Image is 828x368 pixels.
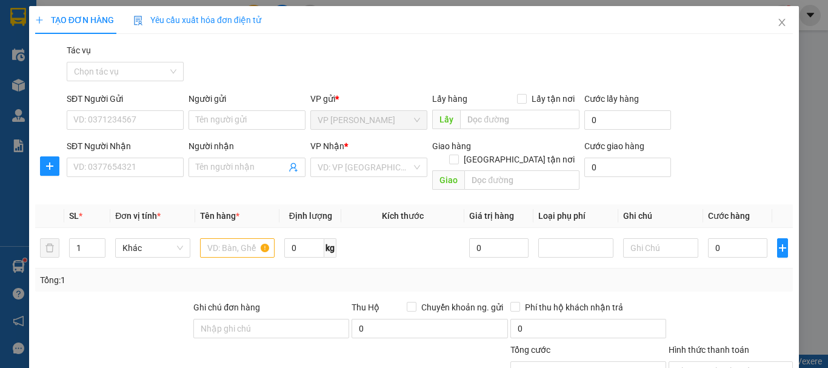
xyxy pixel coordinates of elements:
[310,141,344,151] span: VP Nhận
[193,319,349,338] input: Ghi chú đơn hàng
[777,238,788,258] button: plus
[584,110,671,130] input: Cước lấy hàng
[777,18,787,27] span: close
[416,301,508,314] span: Chuyển khoản ng. gửi
[708,211,750,221] span: Cước hàng
[584,158,671,177] input: Cước giao hàng
[122,239,183,257] span: Khác
[382,211,424,221] span: Kích thước
[778,243,787,253] span: plus
[40,273,321,287] div: Tổng: 1
[289,162,298,172] span: user-add
[40,238,59,258] button: delete
[115,211,161,221] span: Đơn vị tính
[189,139,305,153] div: Người nhận
[352,303,379,312] span: Thu Hộ
[510,345,550,355] span: Tổng cước
[618,204,703,228] th: Ghi chú
[432,170,464,190] span: Giao
[133,16,143,25] img: icon
[318,111,420,129] span: VP Ngọc Hồi
[533,204,618,228] th: Loại phụ phí
[623,238,698,258] input: Ghi Chú
[133,15,261,25] span: Yêu cầu xuất hóa đơn điện tử
[584,94,639,104] label: Cước lấy hàng
[527,92,579,105] span: Lấy tận nơi
[669,345,749,355] label: Hình thức thanh toán
[40,156,59,176] button: plus
[469,238,529,258] input: 0
[67,139,184,153] div: SĐT Người Nhận
[765,6,799,40] button: Close
[35,16,44,24] span: plus
[432,110,460,129] span: Lấy
[432,94,467,104] span: Lấy hàng
[324,238,336,258] span: kg
[289,211,332,221] span: Định lượng
[460,110,579,129] input: Dọc đường
[520,301,628,314] span: Phí thu hộ khách nhận trả
[67,92,184,105] div: SĐT Người Gửi
[67,45,91,55] label: Tác vụ
[69,211,79,221] span: SL
[584,141,644,151] label: Cước giao hàng
[189,92,305,105] div: Người gửi
[432,141,471,151] span: Giao hàng
[200,238,275,258] input: VD: Bàn, Ghế
[469,211,514,221] span: Giá trị hàng
[464,170,579,190] input: Dọc đường
[41,161,59,171] span: plus
[310,92,427,105] div: VP gửi
[200,211,239,221] span: Tên hàng
[193,303,260,312] label: Ghi chú đơn hàng
[35,15,114,25] span: TẠO ĐƠN HÀNG
[459,153,579,166] span: [GEOGRAPHIC_DATA] tận nơi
